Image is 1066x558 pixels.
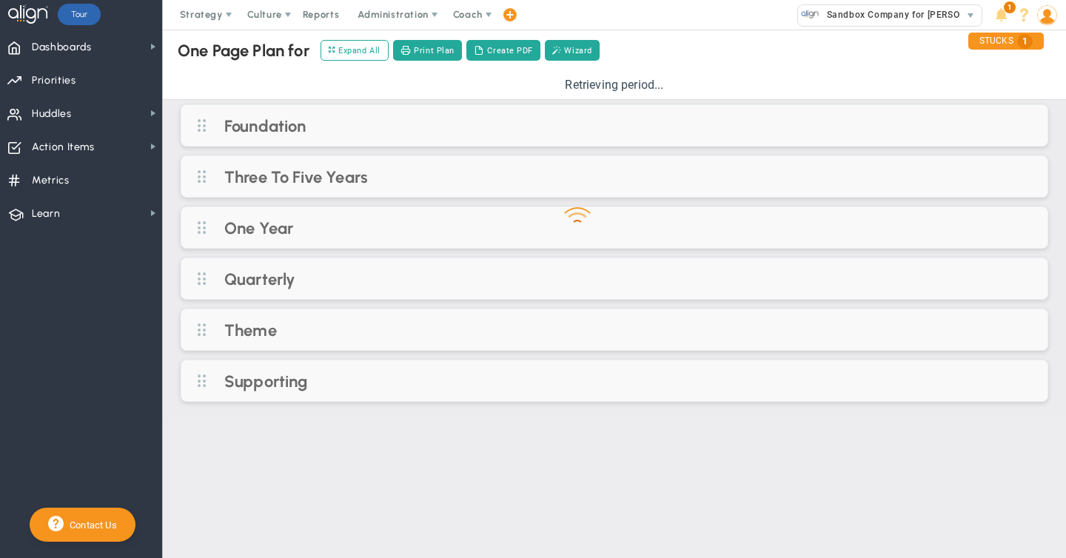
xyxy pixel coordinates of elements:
span: Retrieving period... [565,78,663,92]
span: Action Items [32,132,95,163]
img: 51354.Person.photo [1037,5,1057,25]
div: STUCKS [968,33,1044,50]
span: Dashboards [32,32,92,63]
img: 33617.Company.photo [801,5,819,24]
span: Learn [32,198,60,229]
button: Wizard [545,40,600,61]
span: Culture [247,9,282,20]
span: Administration [358,9,428,20]
span: 1 [1004,1,1016,13]
span: 1 [1017,34,1033,49]
button: Create PDF [466,40,540,61]
span: Contact Us [64,520,117,531]
span: Metrics [32,165,70,196]
span: Expand All [329,44,381,57]
span: Sandbox Company for [PERSON_NAME] [819,5,1001,24]
span: Strategy [180,9,223,20]
span: One Page Plan for [178,41,309,61]
button: Print Plan [393,40,462,61]
span: select [960,5,982,26]
span: Coach [453,9,483,20]
button: Expand All [321,40,389,61]
span: Priorities [32,65,76,96]
span: Huddles [32,98,72,130]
